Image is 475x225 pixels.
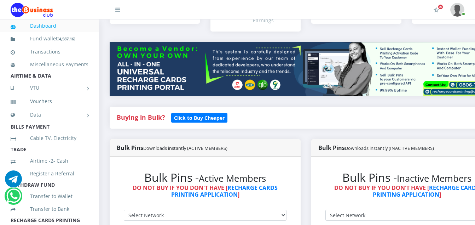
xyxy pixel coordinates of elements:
[11,79,88,97] a: VTU
[58,36,75,41] small: [ ]
[438,4,443,10] span: Activate Your Membership
[199,172,266,185] small: Active Members
[11,93,88,109] a: Vouchers
[345,145,434,151] small: Downloads instantly (INACTIVE MEMBERS)
[11,130,88,146] a: Cable TV, Electricity
[143,145,227,151] small: Downloads instantly (ACTIVE MEMBERS)
[397,172,471,185] small: Inactive Members
[59,36,74,41] b: 4,587.16
[117,113,165,122] strong: Buying in Bulk?
[5,176,22,187] a: Chat for support
[434,7,439,13] i: Activate Your Membership
[6,193,21,204] a: Chat for support
[11,188,88,204] a: Transfer to Wallet
[171,113,227,122] a: Click to Buy Cheaper
[11,56,88,73] a: Miscellaneous Payments
[174,114,225,121] b: Click to Buy Cheaper
[124,171,286,184] h2: Bulk Pins -
[117,144,227,152] strong: Bulk Pins
[11,165,88,182] a: Register a Referral
[11,153,88,169] a: Airtime -2- Cash
[11,44,88,60] a: Transactions
[11,18,88,34] a: Dashboard
[11,201,88,217] a: Transfer to Bank
[133,184,278,198] strong: DO NOT BUY IF YOU DON'T HAVE [ ]
[11,106,88,124] a: Data
[11,3,53,17] img: Logo
[253,17,294,24] div: Earnings
[450,3,464,17] img: User
[11,30,88,47] a: Fund wallet[4,587.16]
[318,144,434,152] strong: Bulk Pins
[171,184,278,198] a: RECHARGE CARDS PRINTING APPLICATION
